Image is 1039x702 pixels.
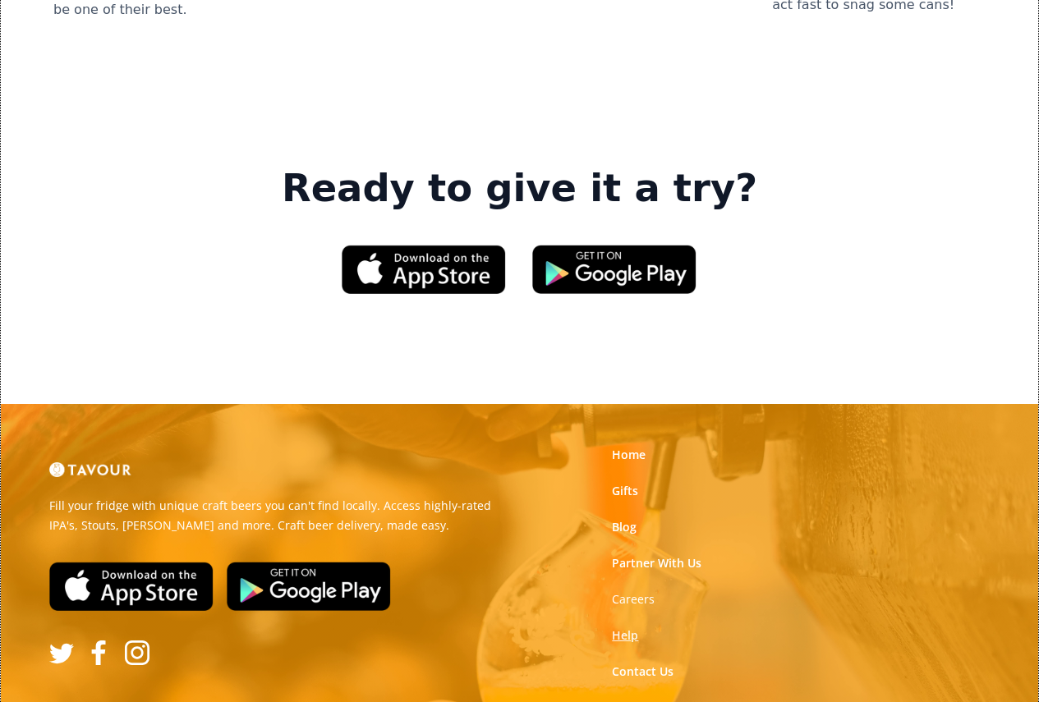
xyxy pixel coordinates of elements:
strong: Careers [612,591,655,607]
a: Careers [612,591,655,608]
p: Fill your fridge with unique craft beers you can't find locally. Access highly-rated IPA's, Stout... [49,496,508,535]
a: Home [612,447,646,463]
a: Blog [612,519,637,535]
strong: Ready to give it a try? [282,166,757,212]
a: Gifts [612,483,638,499]
a: Contact Us [612,663,674,680]
a: Help [612,627,638,644]
a: Partner With Us [612,555,701,571]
